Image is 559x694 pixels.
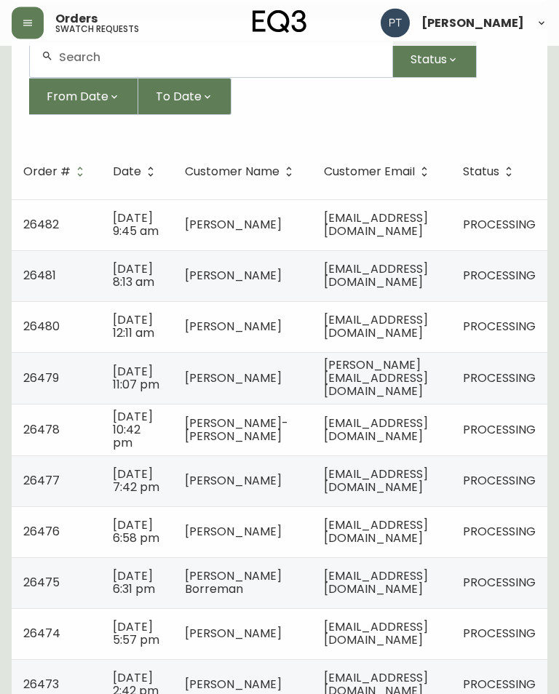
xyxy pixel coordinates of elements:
span: [PERSON_NAME] [185,319,282,335]
span: 26473 [23,677,59,693]
span: [PERSON_NAME] [185,524,282,541]
span: [EMAIL_ADDRESS][DOMAIN_NAME] [324,466,428,496]
span: [DATE] 8:13 am [113,261,154,291]
span: From Date [47,88,108,106]
span: PROCESSING [463,268,536,284]
span: Status [463,166,518,179]
span: Status [463,168,499,177]
span: [EMAIL_ADDRESS][DOMAIN_NAME] [324,415,428,445]
span: PROCESSING [463,524,536,541]
span: [DATE] 10:42 pm [113,409,153,452]
span: [EMAIL_ADDRESS][DOMAIN_NAME] [324,619,428,649]
span: Status [411,51,447,69]
span: [PERSON_NAME] [185,626,282,642]
span: [DATE] 6:58 pm [113,517,159,547]
span: [EMAIL_ADDRESS][DOMAIN_NAME] [324,568,428,598]
span: PROCESSING [463,626,536,642]
span: [EMAIL_ADDRESS][DOMAIN_NAME] [324,210,428,240]
span: 26476 [23,524,60,541]
span: 26474 [23,626,60,642]
span: [PERSON_NAME] [185,677,282,693]
span: PROCESSING [463,575,536,591]
h5: swatch requests [55,25,139,33]
span: [PERSON_NAME] [185,473,282,490]
img: 986dcd8e1aab7847125929f325458823 [381,9,410,38]
span: [PERSON_NAME] [185,370,282,387]
span: [PERSON_NAME] [185,217,282,234]
span: 26479 [23,370,59,387]
button: To Date [138,79,231,116]
span: PROCESSING [463,370,536,387]
span: [DATE] 11:07 pm [113,364,159,394]
span: To Date [156,88,202,106]
span: [PERSON_NAME]-[PERSON_NAME] [185,415,288,445]
span: [DATE] 5:57 pm [113,619,159,649]
span: [EMAIL_ADDRESS][DOMAIN_NAME] [324,517,428,547]
span: PROCESSING [463,422,536,439]
span: [PERSON_NAME] [185,268,282,284]
span: 26475 [23,575,60,591]
span: Order # [23,168,71,177]
span: PROCESSING [463,473,536,490]
span: Date [113,168,141,177]
span: [DATE] 7:42 pm [113,466,159,496]
span: Customer Email [324,168,415,177]
input: Search [59,51,381,65]
span: 26480 [23,319,60,335]
span: [PERSON_NAME] [421,17,524,29]
img: logo [253,10,306,33]
span: Date [113,166,160,179]
span: 26478 [23,422,60,439]
span: [EMAIL_ADDRESS][DOMAIN_NAME] [324,261,428,291]
span: [PERSON_NAME] Borreman [185,568,282,598]
span: PROCESSING [463,217,536,234]
span: 26481 [23,268,56,284]
button: Status [393,41,477,79]
button: From Date [29,79,138,116]
span: Customer Email [324,166,434,179]
span: 26477 [23,473,60,490]
span: Orders [55,13,98,25]
span: PROCESSING [463,677,536,693]
span: Customer Name [185,166,298,179]
span: [DATE] 6:31 pm [113,568,155,598]
span: Customer Name [185,168,279,177]
span: [EMAIL_ADDRESS][DOMAIN_NAME] [324,312,428,342]
span: [DATE] 12:11 am [113,312,154,342]
span: Order # [23,166,90,179]
span: [PERSON_NAME][EMAIL_ADDRESS][DOMAIN_NAME] [324,357,428,400]
span: [DATE] 9:45 am [113,210,159,240]
span: PROCESSING [463,319,536,335]
span: 26482 [23,217,59,234]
